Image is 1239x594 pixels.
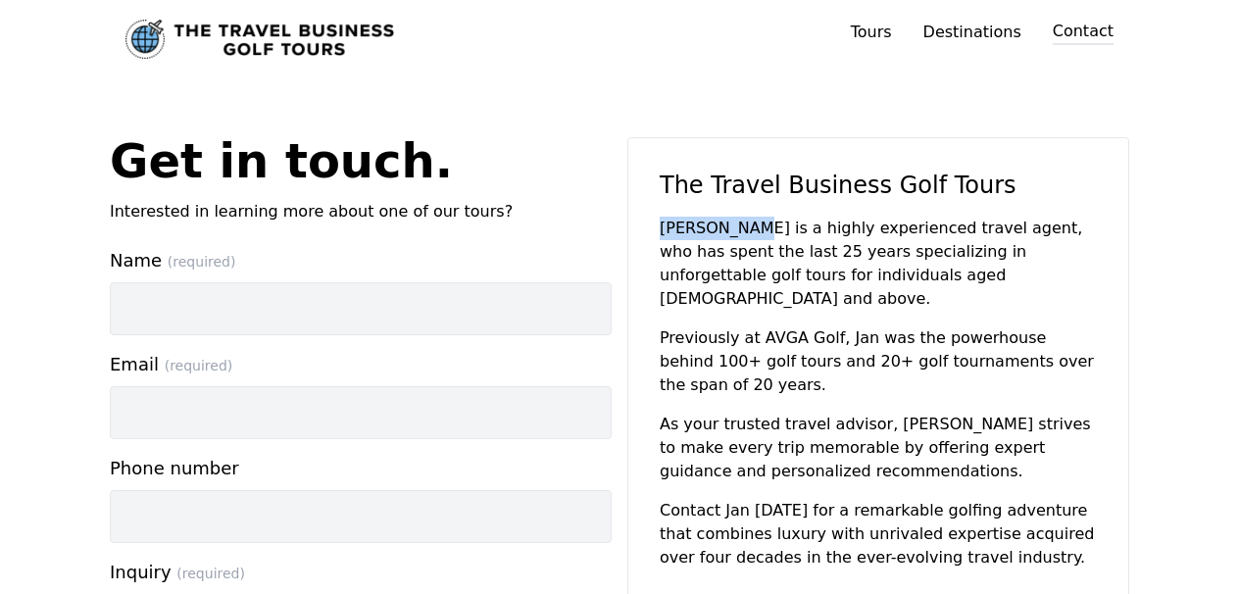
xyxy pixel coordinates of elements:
[110,559,612,586] span: Inquiry
[125,20,394,59] a: Link to home page
[660,170,1097,201] h2: The Travel Business Golf Tours
[660,413,1097,483] p: As your trusted travel advisor, [PERSON_NAME] strives to make every trip memorable by offering ex...
[110,386,612,439] input: Email (required)
[660,499,1097,569] p: Contact Jan [DATE] for a remarkable golfing adventure that combines luxury with unrivaled experti...
[110,455,612,543] label: Phone number
[110,490,612,543] input: Phone number
[660,326,1097,397] p: Previously at AVGA Golf, Jan was the powerhouse behind 100+ golf tours and 20+ golf tournaments o...
[1053,20,1114,45] a: Contact
[110,351,612,378] span: Email
[851,23,892,41] a: Tours
[923,23,1021,41] a: Destinations
[110,282,612,335] input: Name (required)
[660,217,1097,311] p: [PERSON_NAME] is a highly experienced travel agent, who has spent the last 25 years specializing ...
[168,254,236,270] span: (required)
[110,137,612,184] h1: Get in touch.
[176,566,245,581] span: (required)
[110,200,612,223] p: Interested in learning more about one of our tours?
[165,358,233,373] span: (required)
[110,247,612,274] span: Name
[125,20,394,59] img: The Travel Business Golf Tours logo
